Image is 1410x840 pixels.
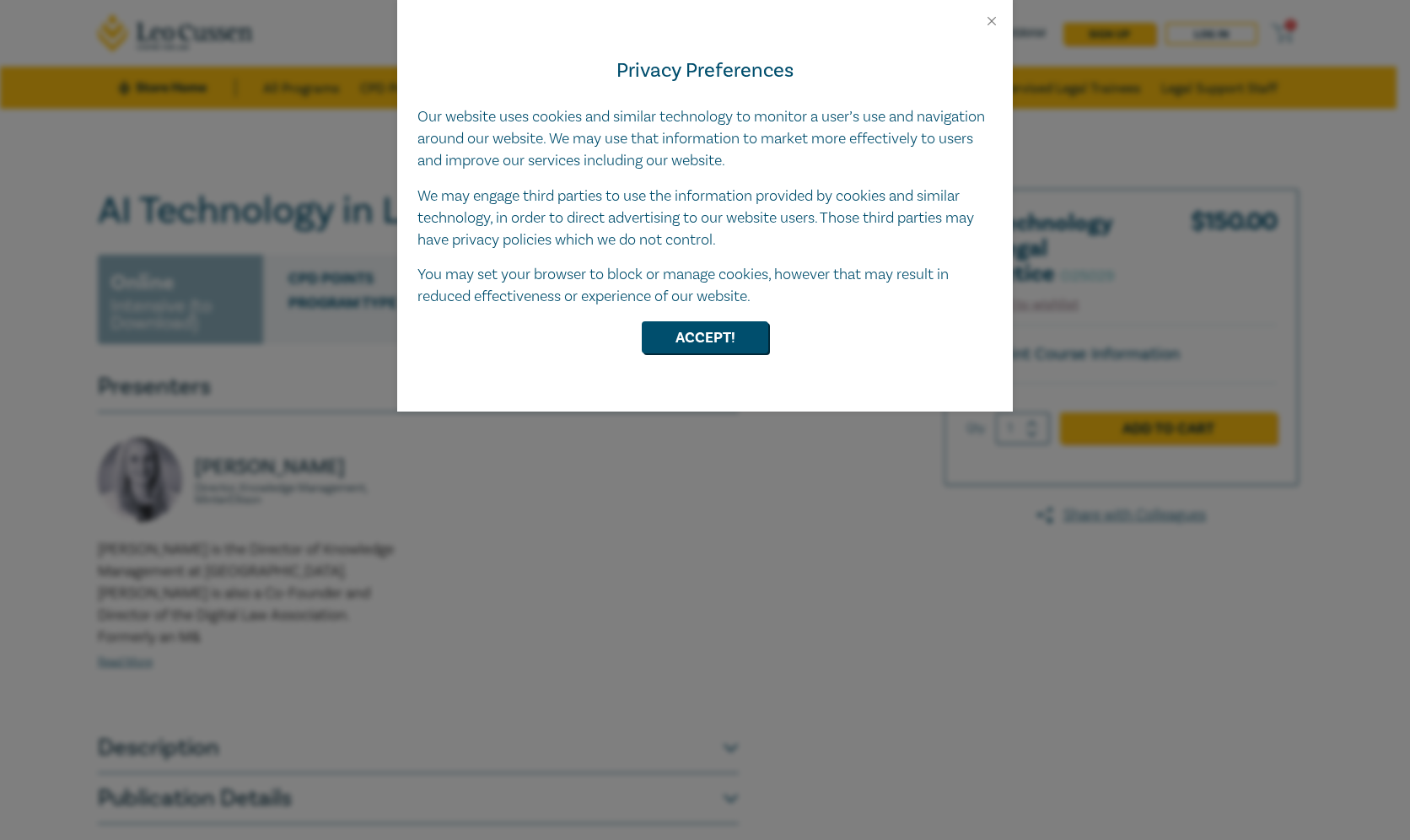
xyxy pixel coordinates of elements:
button: Close [984,13,999,29]
p: You may set your browser to block or manage cookies, however that may result in reduced effective... [417,264,993,308]
p: Our website uses cookies and similar technology to monitor a user’s use and navigation around our... [417,106,993,172]
p: We may engage third parties to use the information provided by cookies and similar technology, in... [417,186,993,251]
button: Accept! [642,321,768,353]
h4: Privacy Preferences [417,56,993,86]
